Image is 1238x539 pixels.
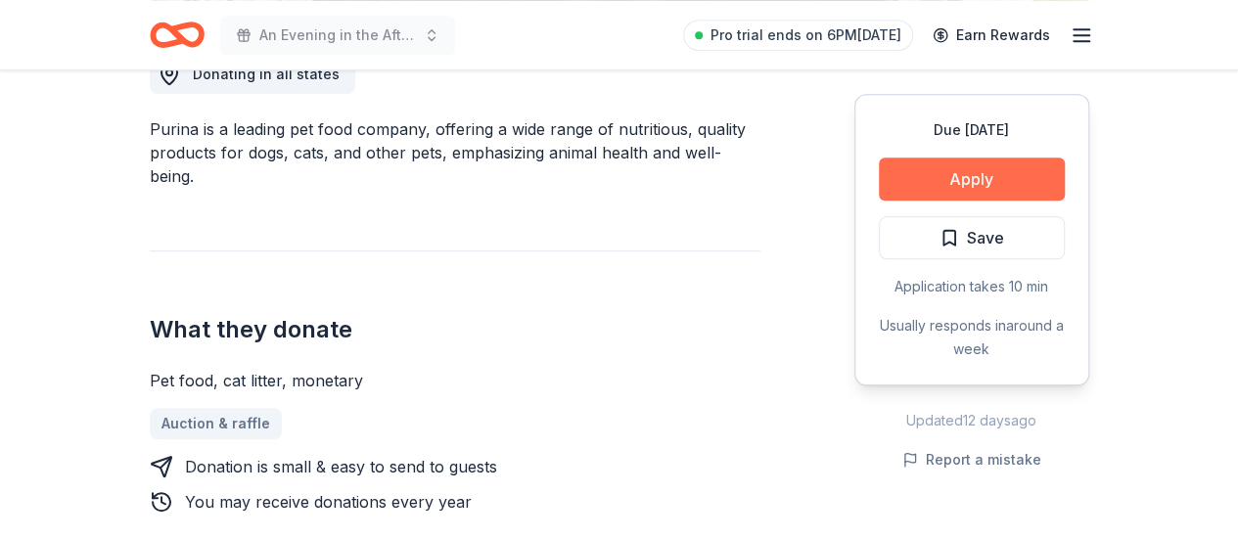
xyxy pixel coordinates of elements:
[150,117,760,188] div: Purina is a leading pet food company, offering a wide range of nutritious, quality products for d...
[220,16,455,55] button: An Evening in the Afterglow-Fall Gala
[902,448,1041,472] button: Report a mistake
[150,369,760,392] div: Pet food, cat litter, monetary
[921,18,1062,53] a: Earn Rewards
[185,455,497,478] div: Donation is small & easy to send to guests
[150,12,205,58] a: Home
[854,409,1089,432] div: Updated 12 days ago
[879,314,1065,361] div: Usually responds in around a week
[683,20,913,51] a: Pro trial ends on 6PM[DATE]
[185,490,472,514] div: You may receive donations every year
[150,408,282,439] a: Auction & raffle
[150,314,760,345] h2: What they donate
[879,216,1065,259] button: Save
[711,23,901,47] span: Pro trial ends on 6PM[DATE]
[967,225,1004,250] span: Save
[879,275,1065,298] div: Application takes 10 min
[879,118,1065,142] div: Due [DATE]
[879,157,1065,201] button: Apply
[193,66,340,82] span: Donating in all states
[259,23,416,47] span: An Evening in the Afterglow-Fall Gala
